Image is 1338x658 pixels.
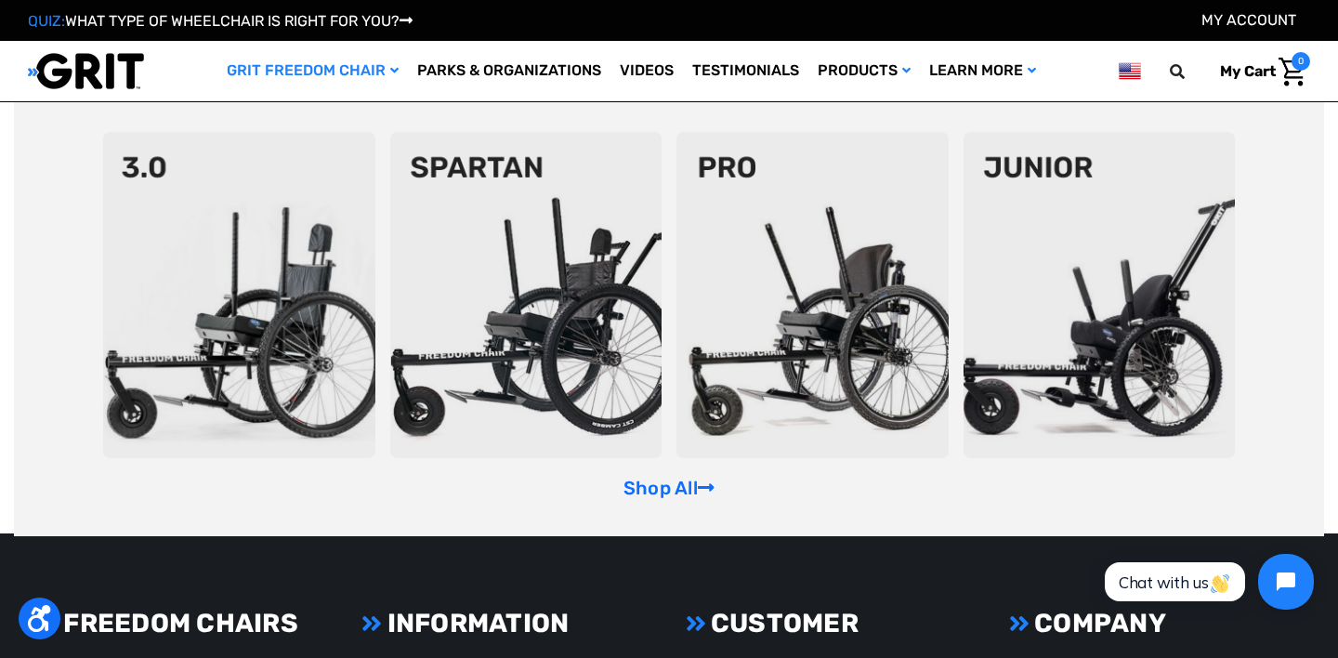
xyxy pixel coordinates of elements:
input: Search [1178,52,1206,91]
h3: FREEDOM CHAIRS [38,608,329,639]
span: QUIZ: [28,12,65,30]
a: QUIZ:WHAT TYPE OF WHEELCHAIR IS RIGHT FOR YOU? [28,12,413,30]
a: GRIT Freedom Chair [217,41,408,101]
img: spartan2.png [390,132,662,458]
a: Account [1201,11,1296,29]
span: My Cart [1220,62,1276,80]
h3: COMPANY [1009,608,1300,639]
h3: INFORMATION [361,608,652,639]
a: Shop All [623,477,715,499]
img: junior-chair.png [964,132,1236,458]
a: Testimonials [683,41,808,101]
a: Products [808,41,920,101]
img: pro-chair.png [676,132,949,458]
img: us.png [1119,59,1141,83]
iframe: Tidio Chat [1084,538,1330,625]
span: 0 [1292,52,1310,71]
a: Learn More [920,41,1045,101]
img: GRIT All-Terrain Wheelchair and Mobility Equipment [28,52,144,90]
img: Cart [1279,58,1305,86]
img: 3point0.png [103,132,375,458]
h3: CUSTOMER [686,608,977,639]
a: Videos [610,41,683,101]
a: Cart with 0 items [1206,52,1310,91]
a: Parks & Organizations [408,41,610,101]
